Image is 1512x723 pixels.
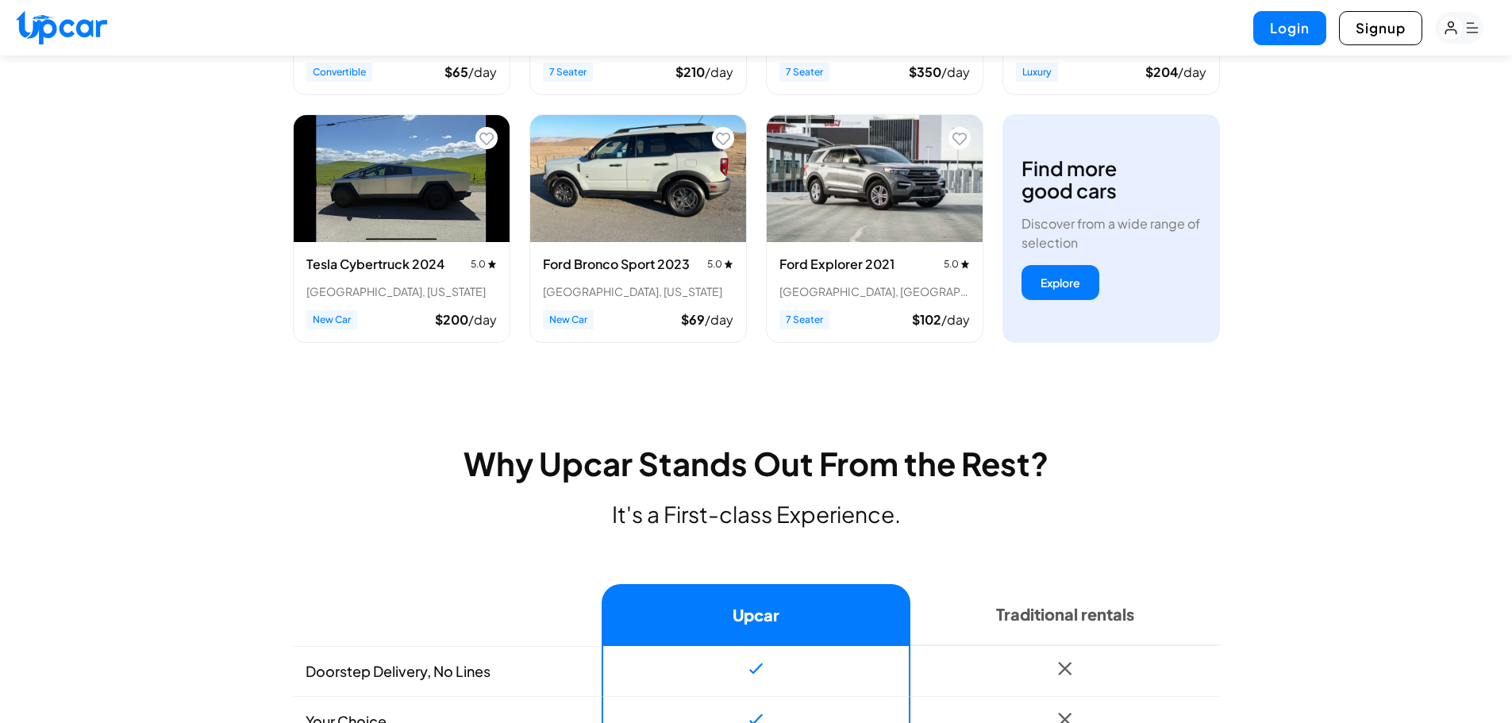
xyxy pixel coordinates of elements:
[543,63,593,82] span: 7 Seater
[468,63,497,80] span: /day
[1178,63,1206,80] span: /day
[475,127,498,149] button: Add to favorites
[944,258,970,271] span: 5.0
[543,310,594,329] span: New Car
[293,646,602,696] td: Doorstep Delivery, No Lines
[912,311,941,328] span: $ 102
[306,255,444,274] h3: Tesla Cybertruck 2024
[306,283,497,299] div: [GEOGRAPHIC_DATA], [US_STATE]
[293,114,510,343] div: View details for Tesla Cybertruck 2024
[766,114,983,343] div: View details for Ford Explorer 2021
[487,260,497,268] img: star
[435,311,468,328] span: $ 200
[941,311,970,328] span: /day
[529,114,747,343] div: View details for Ford Bronco Sport 2023
[779,310,829,329] span: 7 Seater
[1016,63,1058,82] span: Luxury
[294,115,510,242] img: Tesla Cybertruck 2024
[543,283,733,299] div: [GEOGRAPHIC_DATA], [US_STATE]
[530,115,746,242] img: Ford Bronco Sport 2023
[948,127,971,149] button: Add to favorites
[707,258,733,271] span: 5.0
[16,10,107,44] img: Upcar Logo
[543,255,690,274] h3: Ford Bronco Sport 2023
[705,311,733,328] span: /day
[471,258,497,271] span: 5.0
[1145,63,1178,80] span: $ 204
[960,260,970,268] img: star
[675,63,705,80] span: $ 210
[779,255,895,274] h3: Ford Explorer 2021
[1021,214,1201,252] p: Discover from a wide range of selection
[1253,11,1326,45] button: Login
[444,63,468,80] span: $ 65
[705,63,733,80] span: /day
[712,127,734,149] button: Add to favorites
[910,584,1219,646] th: Traditional rentals
[306,310,357,329] span: New Car
[909,63,941,80] span: $ 350
[293,502,1220,527] p: It's a First-class Experience.
[1021,265,1099,300] button: Explore
[468,311,497,328] span: /day
[941,63,970,80] span: /day
[724,260,733,268] img: star
[306,63,372,82] span: Convertible
[779,283,970,299] div: [GEOGRAPHIC_DATA], [GEOGRAPHIC_DATA] • 1 trips
[1339,11,1422,45] button: Signup
[779,63,829,82] span: 7 Seater
[293,444,1220,483] h2: Why Upcar Stands Out From the Rest?
[1021,157,1117,202] h3: Find more good cars
[767,115,983,242] img: Ford Explorer 2021
[602,584,910,646] th: Upcar
[681,311,705,328] span: $ 69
